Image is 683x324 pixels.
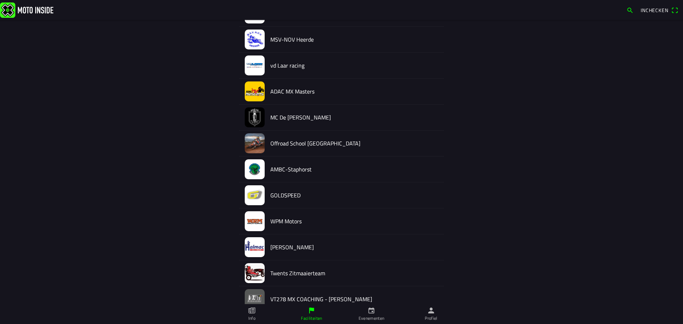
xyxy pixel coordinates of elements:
h2: AMBC-Staphorst [270,166,438,173]
img: 7CRHwTLyroW9NlmzxjX9rGNW4Pwzo0y7oemjcILC.jpeg [245,30,265,49]
span: Inchecken [641,6,668,14]
ion-icon: person [427,307,435,314]
ion-icon: flag [308,307,316,314]
ion-label: Evenementen [359,315,385,322]
img: nm6NfHkn3Ohm0JiUU4TNw22BB1kLhz1oswmwXCKa.jpeg [245,211,265,231]
h2: vd Laar racing [270,62,438,69]
a: Incheckenqr scanner [637,4,682,16]
img: lIi8TNAAqHcHkSkM4FLnWFRZNSzQoieEBZZAxkti.jpeg [245,237,265,257]
img: fcugZSFvzj35COuxVxVvMpNeb0ALz5e3wqyVadaE.jpeg [245,263,265,283]
ion-label: Info [248,315,255,322]
img: V3vYvAjhT5yA2mSr22aoQwAJOxRSu91rsa0IDO1X.jpeg [245,107,265,127]
h2: [PERSON_NAME] [270,244,438,251]
h2: VT278 MX COACHING - [PERSON_NAME] [270,296,438,303]
img: LHdt34qjO8I1ikqy75xviT6zvODe0JOmFLV3W9KQ.jpeg [245,159,265,179]
img: FJDFIxhYiKUzXsUFHDZPDZBXzF0EQmy7nF4ojyWg.jpeg [245,185,265,205]
h2: GOLDSPEED [270,192,438,199]
ion-icon: paper [248,307,256,314]
h2: Offroad School [GEOGRAPHIC_DATA] [270,140,438,147]
ion-label: Profiel [425,315,438,322]
img: 0iJHNZZPdVa9IueYTwNSvHXzkRg7HDNSuGXFGcRu.jpeg [245,55,265,75]
img: J7G0jdrXY0Lz69rIYYuCaObqKjoWlw0G1eAxZz11.jpg [245,81,265,101]
img: IzBeqtgPWwyJZEiSaAjdHNtVB5kVjyCwpkpXZaio.webp [245,133,265,153]
h2: MSV-NOV Heerde [270,36,438,43]
ion-icon: calendar [367,307,375,314]
img: m27H6q1FX55dElvMVo3Ez0rGSuGc2eR0IOhOEY0J.jpeg [245,289,265,309]
h2: ADAC MX Masters [270,88,438,95]
h2: MC De [PERSON_NAME] [270,114,438,121]
a: search [623,4,637,16]
ion-label: Faciliteiten [301,315,322,322]
h2: Twents Zitmaaierteam [270,270,438,277]
h2: WPM Motors [270,218,438,225]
